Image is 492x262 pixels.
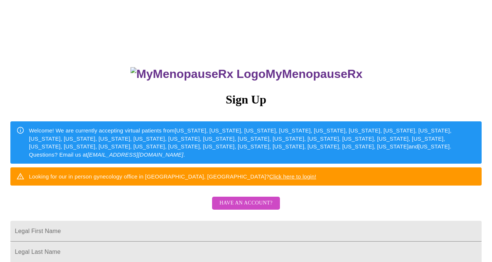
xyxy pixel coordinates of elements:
[219,199,273,208] span: Have an account?
[11,67,482,81] h3: MyMenopauseRx
[87,151,184,158] em: [EMAIL_ADDRESS][DOMAIN_NAME]
[10,93,482,107] h3: Sign Up
[212,197,280,210] button: Have an account?
[29,124,476,161] div: Welcome! We are currently accepting virtual patients from [US_STATE], [US_STATE], [US_STATE], [US...
[269,173,316,180] a: Click here to login!
[131,67,265,81] img: MyMenopauseRx Logo
[210,205,282,211] a: Have an account?
[29,170,316,183] div: Looking for our in person gynecology office in [GEOGRAPHIC_DATA], [GEOGRAPHIC_DATA]?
